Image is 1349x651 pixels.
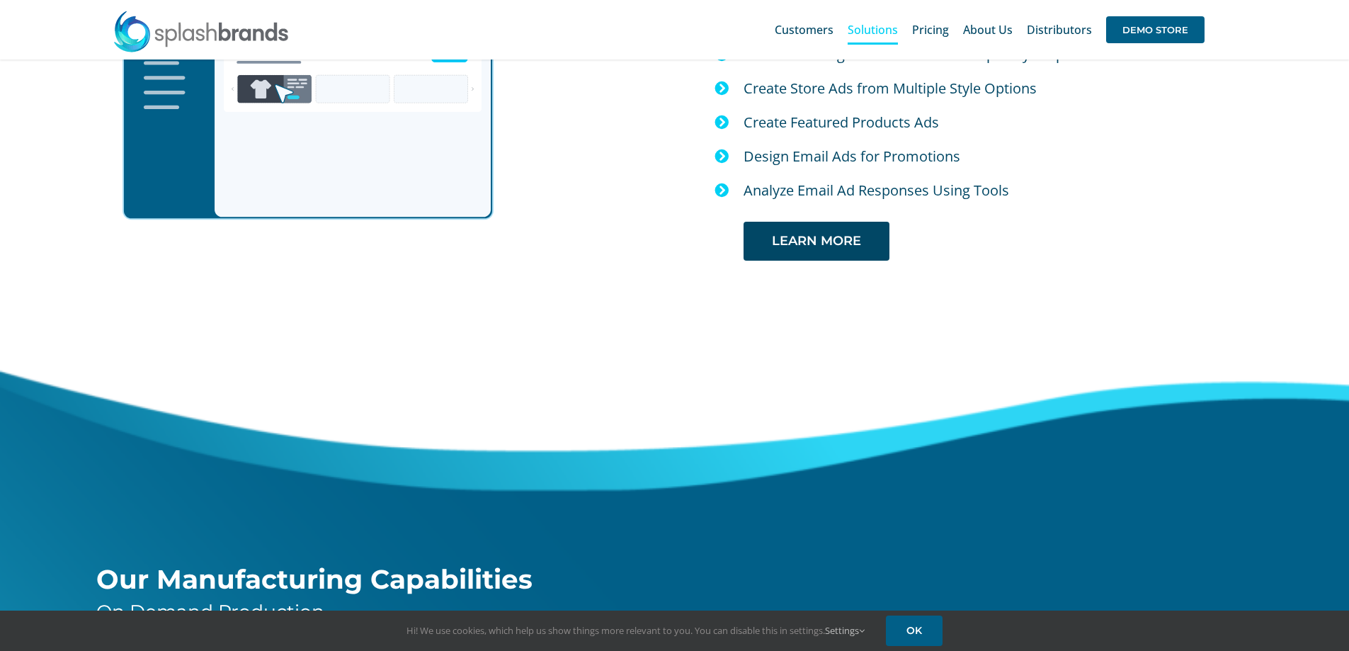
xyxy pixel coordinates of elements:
[775,7,1205,52] nav: Main Menu Sticky
[912,7,949,52] a: Pricing
[744,77,1292,101] p: Create Store Ads from Multiple Style Options
[775,24,833,35] span: Customers
[744,111,1292,135] p: Create Featured Products Ads
[744,222,889,261] a: LEARN MORE
[744,179,1292,203] p: Analyze Email Ad Responses Using Tools
[963,24,1013,35] span: About Us
[772,234,861,249] span: LEARN MORE
[912,24,949,35] span: Pricing
[848,24,898,35] span: Solutions
[1106,16,1205,43] span: DEMO STORE
[96,563,533,595] span: Our Manufacturing Capabilities
[1027,7,1092,52] a: Distributors
[96,600,324,623] span: On Demand Production
[1027,24,1092,35] span: Distributors
[113,10,290,52] img: SplashBrands.com Logo
[825,624,865,637] a: Settings
[886,616,943,646] a: OK
[1106,7,1205,52] a: DEMO STORE
[744,145,1292,169] p: Design Email Ads for Promotions
[775,7,833,52] a: Customers
[406,624,865,637] span: Hi! We use cookies, which help us show things more relevant to you. You can disable this in setti...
